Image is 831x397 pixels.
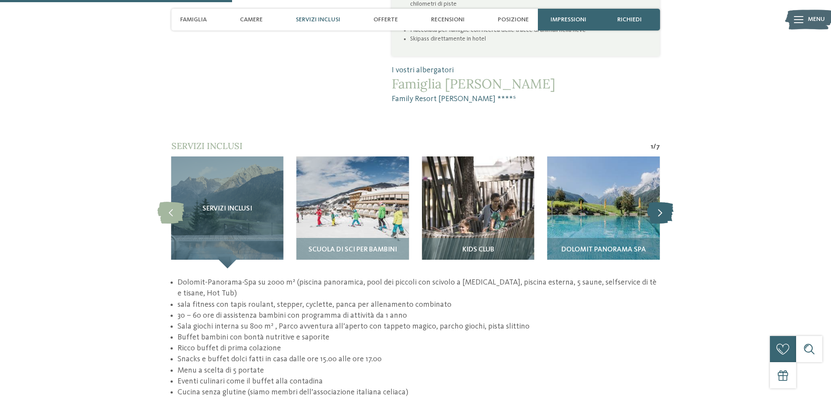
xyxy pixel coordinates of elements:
[178,321,660,332] li: Sala giochi interna su 800 m² , Parco avventura all’aperto con tappeto magico, parcho giochi, pis...
[650,142,653,152] span: 1
[178,343,660,354] li: Ricco buffet di prima colazione
[178,277,660,299] li: Dolomit-Panorama-Spa su 2000 m² (piscina panoramica, pool dei piccoli con scivolo a [MEDICAL_DATA...
[297,156,409,268] img: Il nostro family hotel a Sesto, il vostro rifugio sulle Dolomiti.
[547,156,660,268] img: Il nostro family hotel a Sesto, il vostro rifugio sulle Dolomiti.
[392,94,660,105] span: Family Resort [PERSON_NAME] ****ˢ
[410,34,646,43] li: Skipass direttamente in hotel
[178,310,660,321] li: 30 – 60 ore di assistenza bambini con programma di attività da 1 anno
[296,16,340,24] span: Servizi inclusi
[653,142,656,152] span: /
[656,142,660,152] span: 7
[178,354,660,365] li: Snacks e buffet dolci fatti in casa dalle ore 15.00 alle ore 17.00
[617,16,642,24] span: richiedi
[498,16,529,24] span: Posizione
[178,299,660,310] li: sala fitness con tapis roulant, stepper, cyclette, panca per allenamento combinato
[561,246,646,254] span: Dolomit Panorama SPA
[551,16,586,24] span: Impressioni
[202,205,252,213] span: Servizi inclusi
[392,65,660,76] span: I vostri albergatori
[410,8,646,17] li: Piste da sci di fondo direttamente davanti al nostro hotel
[373,16,398,24] span: Offerte
[178,332,660,343] li: Buffet bambini con bontà nutritive e saporite
[392,76,660,92] span: Famiglia [PERSON_NAME]
[180,16,207,24] span: Famiglia
[171,140,243,151] span: Servizi inclusi
[240,16,263,24] span: Camere
[462,246,494,254] span: Kids Club
[431,16,465,24] span: Recensioni
[178,376,660,387] li: Eventi culinari come il buffet alla contadina
[178,365,660,376] li: Menu a scelta di 5 portate
[308,246,397,254] span: Scuola di sci per bambini
[422,156,534,268] img: Il nostro family hotel a Sesto, il vostro rifugio sulle Dolomiti.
